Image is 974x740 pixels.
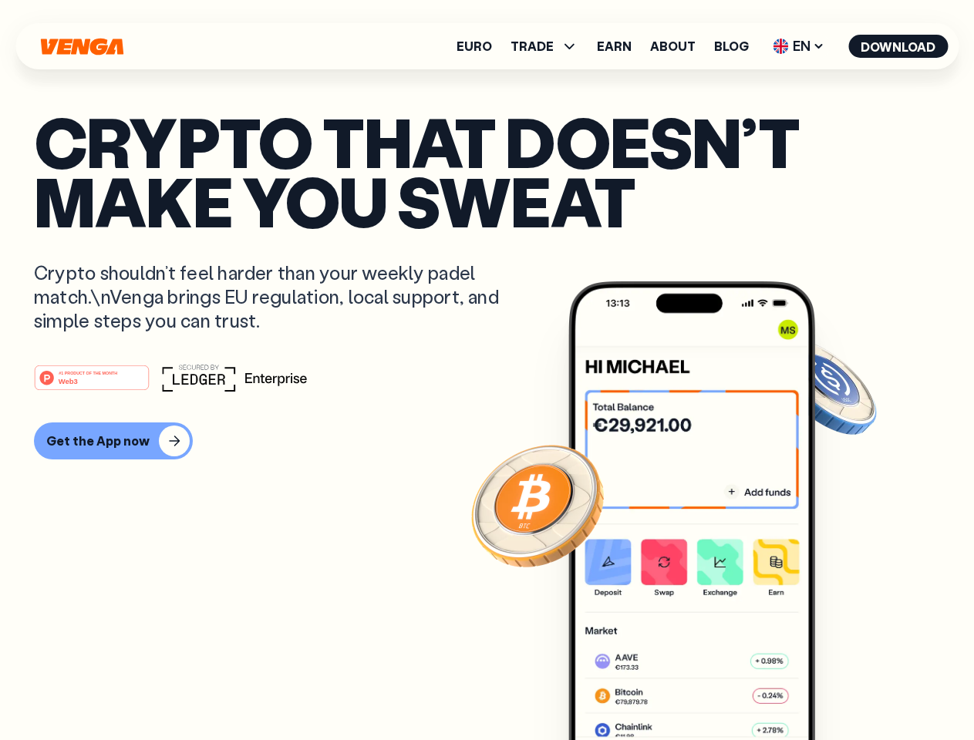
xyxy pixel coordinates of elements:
img: Bitcoin [468,436,607,574]
button: Get the App now [34,422,193,459]
a: Get the App now [34,422,940,459]
p: Crypto that doesn’t make you sweat [34,112,940,230]
div: Get the App now [46,433,150,449]
span: EN [767,34,830,59]
svg: Home [39,38,125,55]
a: About [650,40,696,52]
img: USDC coin [769,331,880,442]
a: Earn [597,40,632,52]
p: Crypto shouldn’t feel harder than your weekly padel match.\nVenga brings EU regulation, local sup... [34,261,521,333]
tspan: #1 PRODUCT OF THE MONTH [59,370,117,375]
a: Euro [457,40,492,52]
tspan: Web3 [59,376,78,385]
a: Blog [714,40,749,52]
span: TRADE [511,37,578,55]
button: Download [848,35,948,58]
a: #1 PRODUCT OF THE MONTHWeb3 [34,374,150,394]
img: flag-uk [773,39,788,54]
span: TRADE [511,40,554,52]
